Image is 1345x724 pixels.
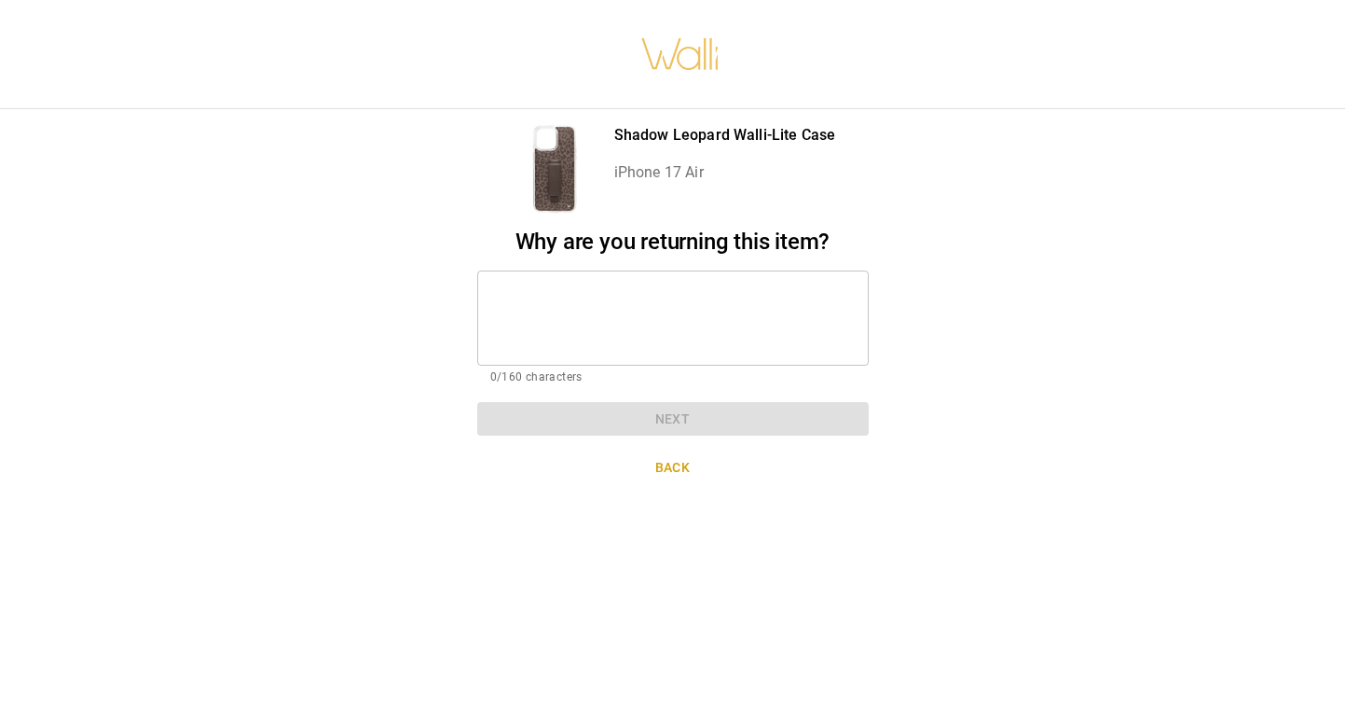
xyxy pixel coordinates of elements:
h2: Why are you returning this item? [477,229,869,256]
p: iPhone 17 Air [614,161,836,184]
p: Shadow Leopard Walli-Lite Case [614,124,836,146]
img: walli-inc.myshopify.com [640,14,721,94]
p: 0/160 characters [490,369,856,387]
button: Back [477,451,869,485]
